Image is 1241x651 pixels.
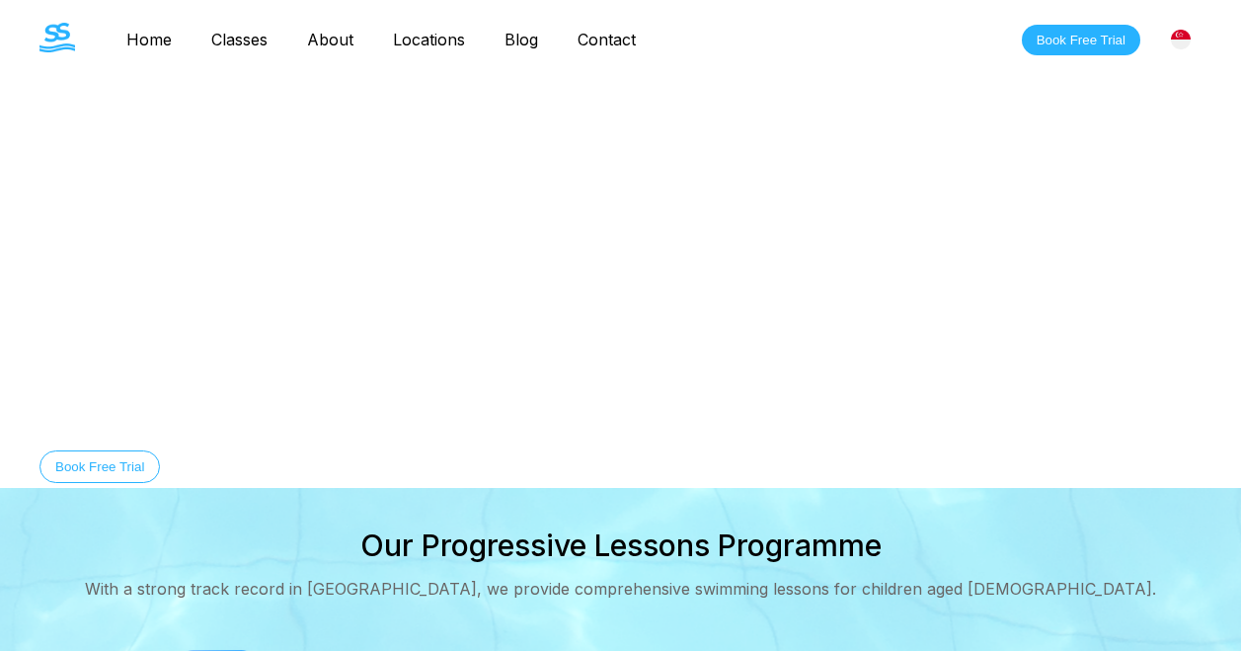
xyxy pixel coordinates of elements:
[107,30,192,49] a: Home
[39,277,1080,290] div: Welcome to The Swim Starter
[373,30,485,49] a: Locations
[485,30,558,49] a: Blog
[1171,30,1191,49] img: Singapore
[39,450,160,483] button: Book Free Trial
[287,30,373,49] a: About
[360,528,882,563] h2: Our Progressive Lessons Programme
[39,23,75,52] img: The Swim Starter Logo
[39,403,1080,419] div: Equip your child with essential swimming skills for lifelong safety and confidence in water.
[1022,25,1140,55] button: Book Free Trial
[39,322,1080,371] h1: Swimming Lessons in [GEOGRAPHIC_DATA]
[180,450,323,483] button: Discover Our Story
[192,30,287,49] a: Classes
[558,30,656,49] a: Contact
[1160,19,1202,60] div: [GEOGRAPHIC_DATA]
[85,579,1156,599] div: With a strong track record in [GEOGRAPHIC_DATA], we provide comprehensive swimming lessons for ch...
